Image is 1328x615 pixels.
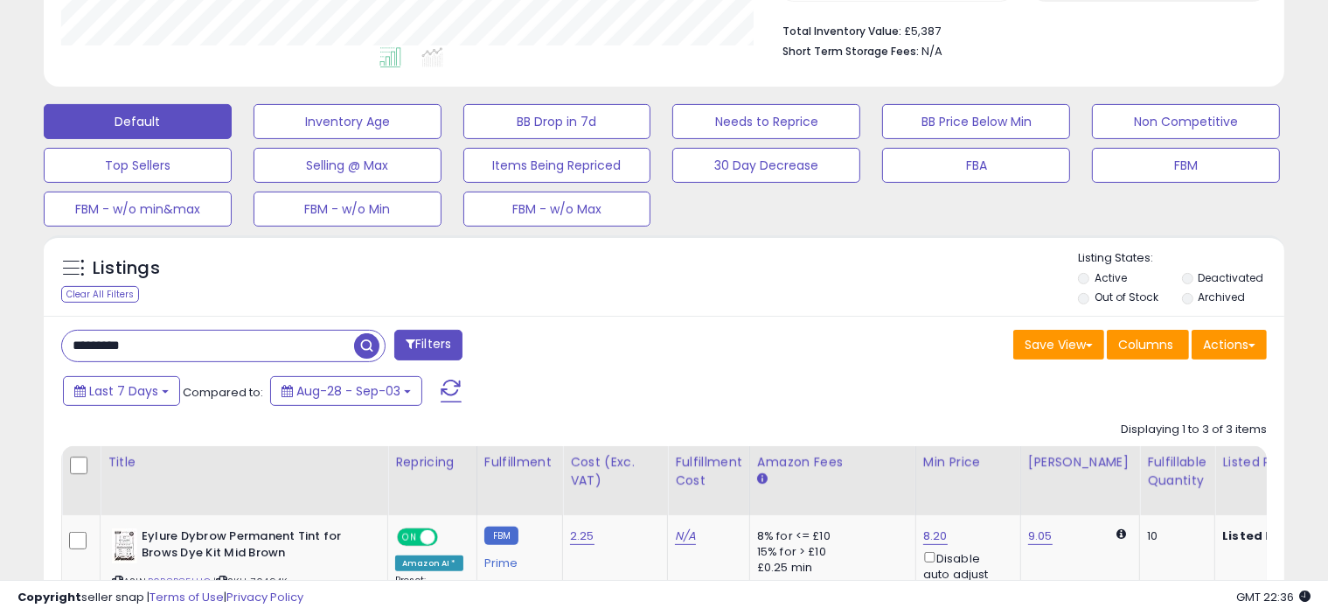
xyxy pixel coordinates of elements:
[44,104,232,139] button: Default
[882,148,1070,183] button: FBA
[112,528,137,563] img: 41MQb3DHkoL._SL40_.jpg
[254,192,442,227] button: FBM - w/o Min
[921,43,942,59] span: N/A
[757,472,768,487] small: Amazon Fees.
[63,376,180,406] button: Last 7 Days
[17,590,303,606] div: seller snap | |
[17,589,81,605] strong: Copyright
[782,24,901,38] b: Total Inventory Value:
[672,148,860,183] button: 30 Day Decrease
[254,148,442,183] button: Selling @ Max
[149,589,224,605] a: Terms of Use
[463,148,651,183] button: Items Being Repriced
[254,104,442,139] button: Inventory Age
[675,453,742,490] div: Fulfillment Cost
[1078,250,1284,267] p: Listing States:
[923,528,948,545] a: 8.20
[394,330,462,360] button: Filters
[108,453,380,472] div: Title
[923,453,1013,472] div: Min Price
[1095,290,1158,304] label: Out of Stock
[435,530,463,545] span: OFF
[1192,330,1267,360] button: Actions
[923,549,1007,599] div: Disable auto adjust min
[757,453,908,472] div: Amazon Fees
[1013,330,1104,360] button: Save View
[61,286,139,303] div: Clear All Filters
[463,192,651,227] button: FBM - w/o Max
[44,148,232,183] button: Top Sellers
[1092,148,1280,183] button: FBM
[782,44,919,59] b: Short Term Storage Fees:
[675,528,696,545] a: N/A
[463,104,651,139] button: BB Drop in 7d
[484,527,518,545] small: FBM
[757,528,902,544] div: 8% for <= £10
[1236,589,1311,605] span: 2025-09-11 22:36 GMT
[226,589,303,605] a: Privacy Policy
[757,544,902,560] div: 15% for > £10
[782,19,1254,40] li: £5,387
[882,104,1070,139] button: BB Price Below Min
[93,256,160,281] h5: Listings
[395,556,463,571] div: Amazon AI *
[1107,330,1189,360] button: Columns
[570,528,594,545] a: 2.25
[270,376,422,406] button: Aug-28 - Sep-03
[142,528,354,565] b: Eylure Dybrow Permanent Tint for Brows Dye Kit Mid Brown
[89,382,158,400] span: Last 7 Days
[399,530,421,545] span: ON
[484,453,555,472] div: Fulfillment
[1199,290,1246,304] label: Archived
[395,453,469,472] div: Repricing
[296,382,400,400] span: Aug-28 - Sep-03
[1028,528,1053,545] a: 9.05
[1199,270,1264,285] label: Deactivated
[1121,422,1267,438] div: Displaying 1 to 3 of 3 items
[1095,270,1127,285] label: Active
[1147,453,1207,490] div: Fulfillable Quantity
[1092,104,1280,139] button: Non Competitive
[570,453,660,490] div: Cost (Exc. VAT)
[44,192,232,227] button: FBM - w/o min&max
[484,549,549,570] div: Prime
[1028,453,1132,472] div: [PERSON_NAME]
[1222,528,1302,544] b: Listed Price:
[1147,528,1201,544] div: 10
[757,560,902,576] div: £0.25 min
[1118,336,1173,353] span: Columns
[183,384,263,401] span: Compared to:
[672,104,860,139] button: Needs to Reprice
